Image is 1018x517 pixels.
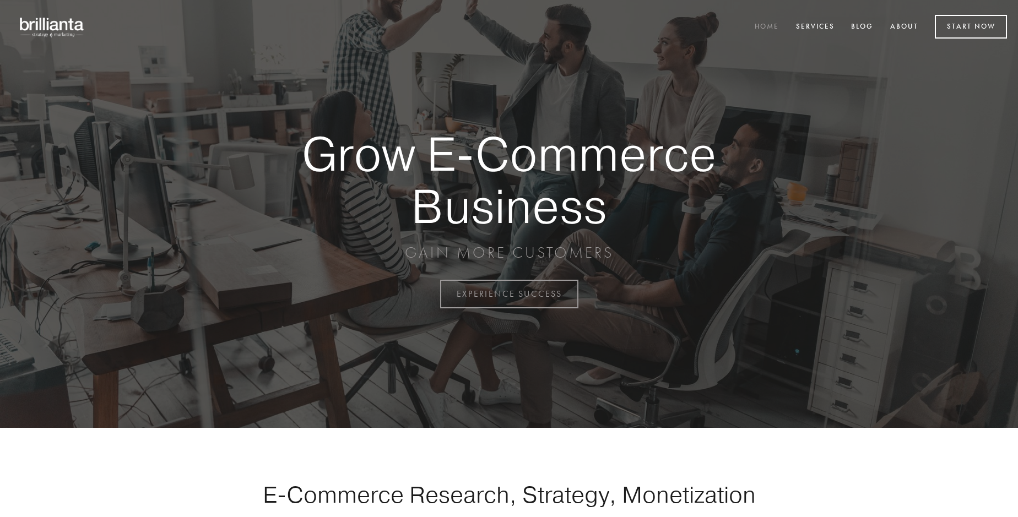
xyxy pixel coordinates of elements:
a: Start Now [935,15,1007,39]
a: Blog [844,18,880,36]
a: About [883,18,925,36]
strong: Grow E-Commerce Business [263,128,755,232]
h1: E-Commerce Research, Strategy, Monetization [228,481,790,508]
p: GAIN MORE CUSTOMERS [263,243,755,263]
a: EXPERIENCE SUCCESS [440,280,578,308]
img: brillianta - research, strategy, marketing [11,11,94,43]
a: Home [748,18,786,36]
a: Services [789,18,842,36]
